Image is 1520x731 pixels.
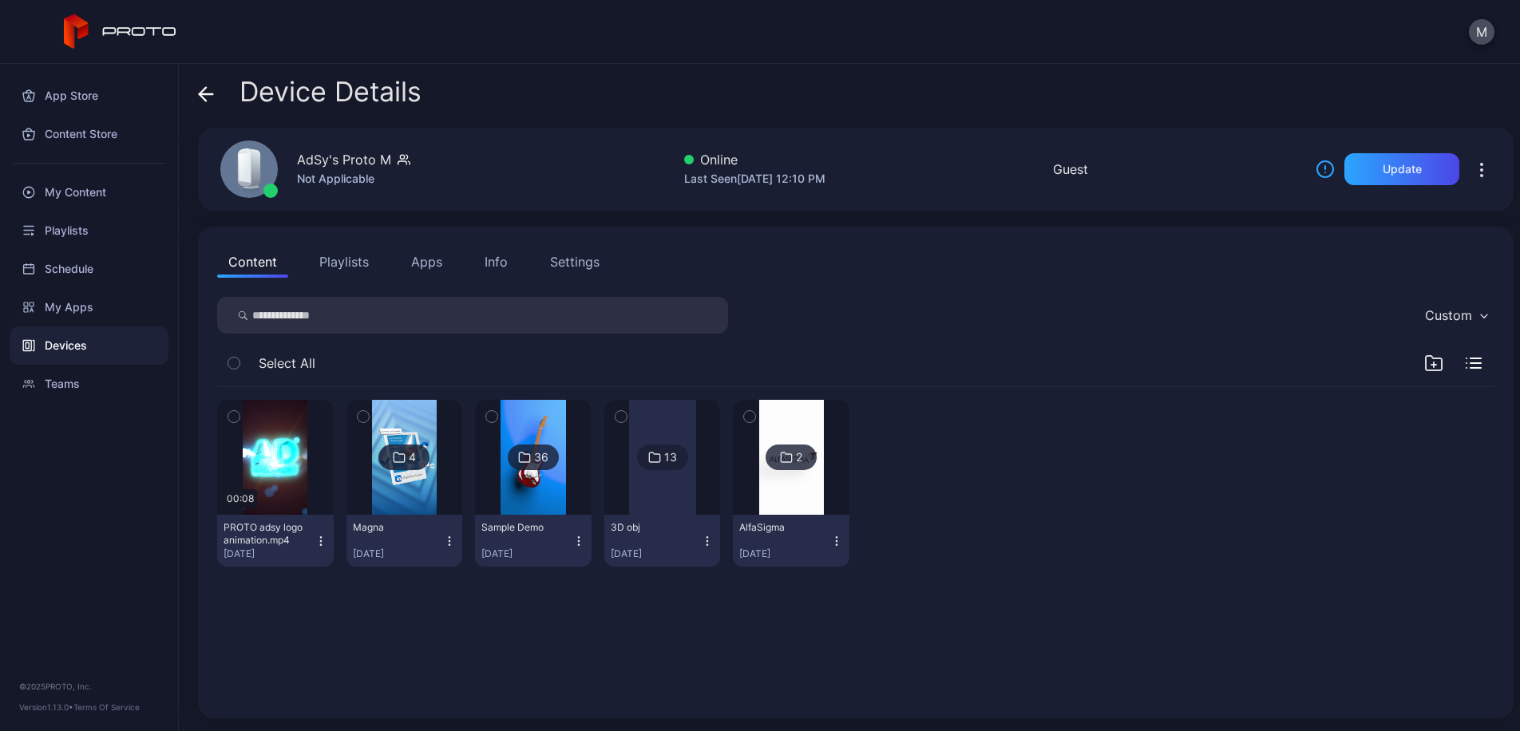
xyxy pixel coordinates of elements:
div: 3D obj [611,521,699,534]
button: M [1469,19,1494,45]
a: My Content [10,173,168,211]
span: Device Details [239,77,422,107]
div: [DATE] [739,547,830,560]
span: Version 1.13.0 • [19,702,73,712]
a: Playlists [10,211,168,250]
div: 2 [796,450,802,464]
div: © 2025 PROTO, Inc. [19,680,159,693]
div: [DATE] [224,547,315,560]
button: Apps [400,246,453,278]
span: Select All [259,354,315,373]
a: App Store [10,77,168,115]
a: Teams [10,365,168,403]
div: [DATE] [481,547,572,560]
button: 3D obj[DATE] [604,515,721,567]
button: Playlists [308,246,380,278]
div: Magna [353,521,441,534]
a: Devices [10,326,168,365]
div: AlfaSigma [739,521,827,534]
div: 13 [664,450,677,464]
div: PROTO adsy logo animation.mp4 [224,521,311,547]
div: [DATE] [353,547,444,560]
div: Not Applicable [297,169,410,188]
div: Online [684,150,825,169]
div: [DATE] [611,547,702,560]
button: Custom [1417,297,1494,334]
button: Content [217,246,288,278]
div: Update [1383,163,1422,176]
div: Sample Demo [481,521,569,534]
div: Custom [1425,307,1472,323]
button: Settings [539,246,611,278]
button: Info [473,246,519,278]
div: AdSy's Proto M [297,150,391,169]
button: Update [1344,153,1459,185]
button: PROTO adsy logo animation.mp4[DATE] [217,515,334,567]
div: Last Seen [DATE] 12:10 PM [684,169,825,188]
div: 36 [534,450,548,464]
a: Schedule [10,250,168,288]
a: Terms Of Service [73,702,140,712]
a: Content Store [10,115,168,153]
div: Info [485,252,508,271]
button: Sample Demo[DATE] [475,515,592,567]
div: 4 [409,450,416,464]
button: Magna[DATE] [346,515,463,567]
a: My Apps [10,288,168,326]
div: Guest [1053,160,1088,179]
div: Settings [550,252,600,271]
button: AlfaSigma[DATE] [733,515,849,567]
